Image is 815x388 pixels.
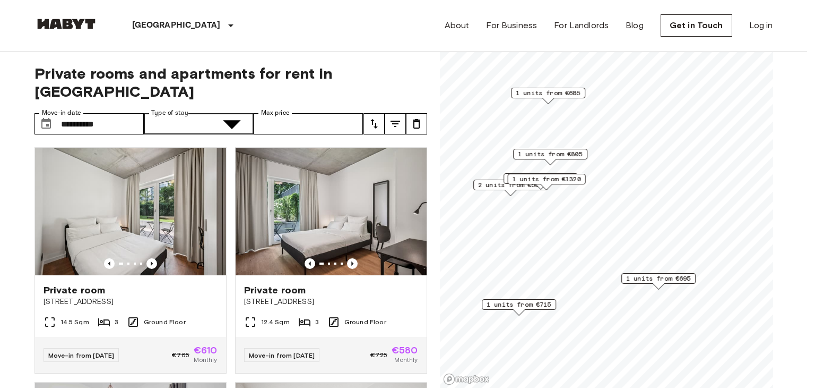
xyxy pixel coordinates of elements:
span: 2 units from €580 [478,180,543,190]
a: Mapbox logo [443,373,490,385]
label: Move-in date [42,108,81,117]
a: For Landlords [554,19,609,32]
img: Habyt [34,19,98,29]
div: Map marker [621,273,696,290]
span: 1 units from €805 [518,149,583,159]
img: Marketing picture of unit DE-01-259-004-03Q [236,148,427,275]
a: Log in [749,19,773,32]
label: Type of stay [151,108,188,117]
button: Previous image [347,258,358,269]
a: Blog [626,19,644,32]
div: Map marker [482,299,556,316]
span: Monthly [194,355,217,365]
button: Previous image [146,258,157,269]
span: €725 [370,350,387,360]
a: About [445,19,470,32]
span: Private rooms and apartments for rent in [GEOGRAPHIC_DATA] [34,64,427,100]
span: 1 units from €1320 [512,174,580,184]
div: Map marker [473,180,548,196]
span: Ground Floor [144,317,186,327]
span: Private room [44,284,106,297]
span: [STREET_ADDRESS] [44,297,218,307]
a: Get in Touch [661,14,732,37]
div: Map marker [507,174,585,190]
span: 3 [115,317,118,327]
button: Previous image [305,258,315,269]
span: Move-in from [DATE] [249,351,315,359]
span: Move-in from [DATE] [48,351,115,359]
div: Map marker [511,88,585,104]
span: €580 [392,345,418,355]
label: Max price [261,108,290,117]
button: Previous image [104,258,115,269]
span: 14.5 Sqm [60,317,89,327]
span: Private room [244,284,306,297]
span: [STREET_ADDRESS] [244,297,418,307]
img: Marketing picture of unit DE-01-259-004-01Q [35,148,226,275]
span: Monthly [394,355,418,365]
span: €610 [194,345,218,355]
button: tune [363,113,385,134]
div: Map marker [513,149,587,165]
a: For Business [486,19,537,32]
span: 1 units from €715 [487,300,551,309]
p: [GEOGRAPHIC_DATA] [132,19,221,32]
span: Ground Floor [344,317,386,327]
span: 1 units from €685 [516,88,580,98]
div: Map marker [504,173,578,190]
span: 12.4 Sqm [261,317,290,327]
button: tune [406,113,427,134]
button: Choose date, selected date is 1 Oct 2025 [36,113,57,134]
button: tune [385,113,406,134]
span: €765 [172,350,189,360]
span: 3 [315,317,319,327]
span: 1 units from €695 [626,274,691,283]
